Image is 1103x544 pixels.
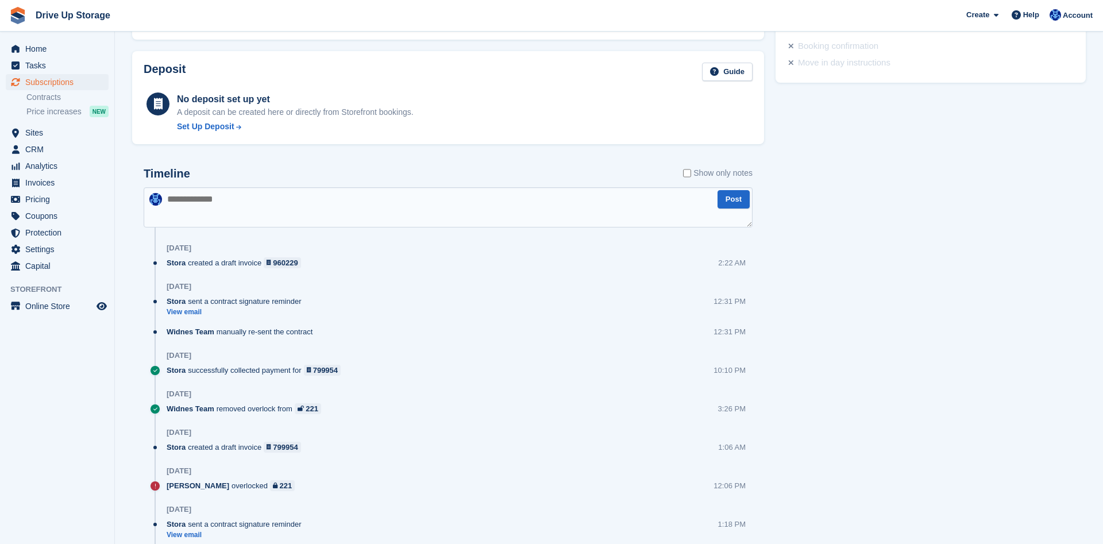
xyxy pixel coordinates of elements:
div: [DATE] [167,282,191,291]
a: menu [6,57,109,74]
span: Home [25,41,94,57]
span: Subscriptions [25,74,94,90]
img: Widnes Team [1050,9,1061,21]
a: 221 [295,403,321,414]
span: [PERSON_NAME] [167,480,229,491]
a: Set Up Deposit [177,121,414,133]
div: Booking confirmation [798,40,878,53]
span: Stora [167,442,186,453]
div: [DATE] [167,351,191,360]
div: sent a contract signature reminder [167,296,307,307]
div: [DATE] [167,466,191,476]
span: Stora [167,365,186,376]
div: overlocked [167,480,300,491]
div: NEW [90,106,109,117]
img: Widnes Team [149,193,162,206]
a: 799954 [264,442,301,453]
a: Preview store [95,299,109,313]
span: Invoices [25,175,94,191]
span: Widnes Team [167,403,214,414]
span: Tasks [25,57,94,74]
a: menu [6,74,109,90]
a: Drive Up Storage [31,6,115,25]
div: 2:22 AM [718,257,746,268]
div: successfully collected payment for [167,365,346,376]
span: Capital [25,258,94,274]
div: created a draft invoice [167,442,307,453]
a: 799954 [304,365,341,376]
span: Analytics [25,158,94,174]
span: Widnes Team [167,326,214,337]
div: Move in day instructions [798,56,890,70]
a: menu [6,191,109,207]
div: 12:31 PM [714,296,746,307]
div: manually re-sent the contract [167,326,318,337]
span: Settings [25,241,94,257]
label: Show only notes [683,167,753,179]
div: 960229 [273,257,298,268]
div: 221 [280,480,292,491]
span: Stora [167,296,186,307]
span: Price increases [26,106,82,117]
div: created a draft invoice [167,257,307,268]
img: stora-icon-8386f47178a22dfd0bd8f6a31ec36ba5ce8667c1dd55bd0f319d3a0aa187defe.svg [9,7,26,24]
a: View email [167,530,307,540]
span: CRM [25,141,94,157]
span: Online Store [25,298,94,314]
span: Account [1063,10,1093,21]
span: Stora [167,519,186,530]
div: 10:10 PM [714,365,746,376]
button: Post [718,190,750,209]
div: 221 [306,403,318,414]
div: 12:31 PM [714,326,746,337]
div: Set Up Deposit [177,121,234,133]
div: No deposit set up yet [177,92,414,106]
div: [DATE] [167,389,191,399]
div: 3:26 PM [718,403,746,414]
a: View email [167,307,307,317]
a: Price increases NEW [26,105,109,118]
a: 960229 [264,257,301,268]
div: 799954 [313,365,338,376]
input: Show only notes [683,167,691,179]
span: Pricing [25,191,94,207]
div: [DATE] [167,428,191,437]
p: A deposit can be created here or directly from Storefront bookings. [177,106,414,118]
a: menu [6,208,109,224]
a: menu [6,175,109,191]
a: menu [6,258,109,274]
a: menu [6,158,109,174]
h2: Deposit [144,63,186,82]
a: menu [6,225,109,241]
a: 221 [270,480,295,491]
div: 1:18 PM [718,519,746,530]
a: Guide [702,63,753,82]
a: menu [6,241,109,257]
span: Stora [167,257,186,268]
a: Contracts [26,92,109,103]
h2: Timeline [144,167,190,180]
a: menu [6,41,109,57]
div: sent a contract signature reminder [167,519,307,530]
span: Coupons [25,208,94,224]
a: menu [6,298,109,314]
a: menu [6,125,109,141]
span: Sites [25,125,94,141]
span: Storefront [10,284,114,295]
div: [DATE] [167,244,191,253]
a: menu [6,141,109,157]
div: 12:06 PM [714,480,746,491]
span: Create [966,9,989,21]
span: Help [1023,9,1039,21]
div: [DATE] [167,505,191,514]
div: removed overlock from [167,403,327,414]
div: 799954 [273,442,298,453]
span: Protection [25,225,94,241]
div: 1:06 AM [718,442,746,453]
